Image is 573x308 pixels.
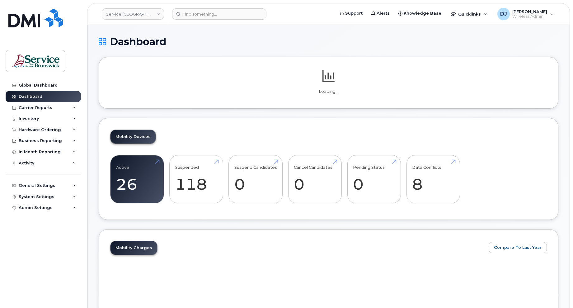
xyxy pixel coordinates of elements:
[353,159,395,200] a: Pending Status 0
[99,36,558,47] h1: Dashboard
[116,159,158,200] a: Active 26
[175,159,217,200] a: Suspended 118
[110,241,157,255] a: Mobility Charges
[110,130,156,144] a: Mobility Devices
[489,242,547,253] button: Compare To Last Year
[234,159,277,200] a: Suspend Candidates 0
[494,244,542,250] span: Compare To Last Year
[412,159,454,200] a: Data Conflicts 8
[294,159,336,200] a: Cancel Candidates 0
[110,89,547,94] p: Loading...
